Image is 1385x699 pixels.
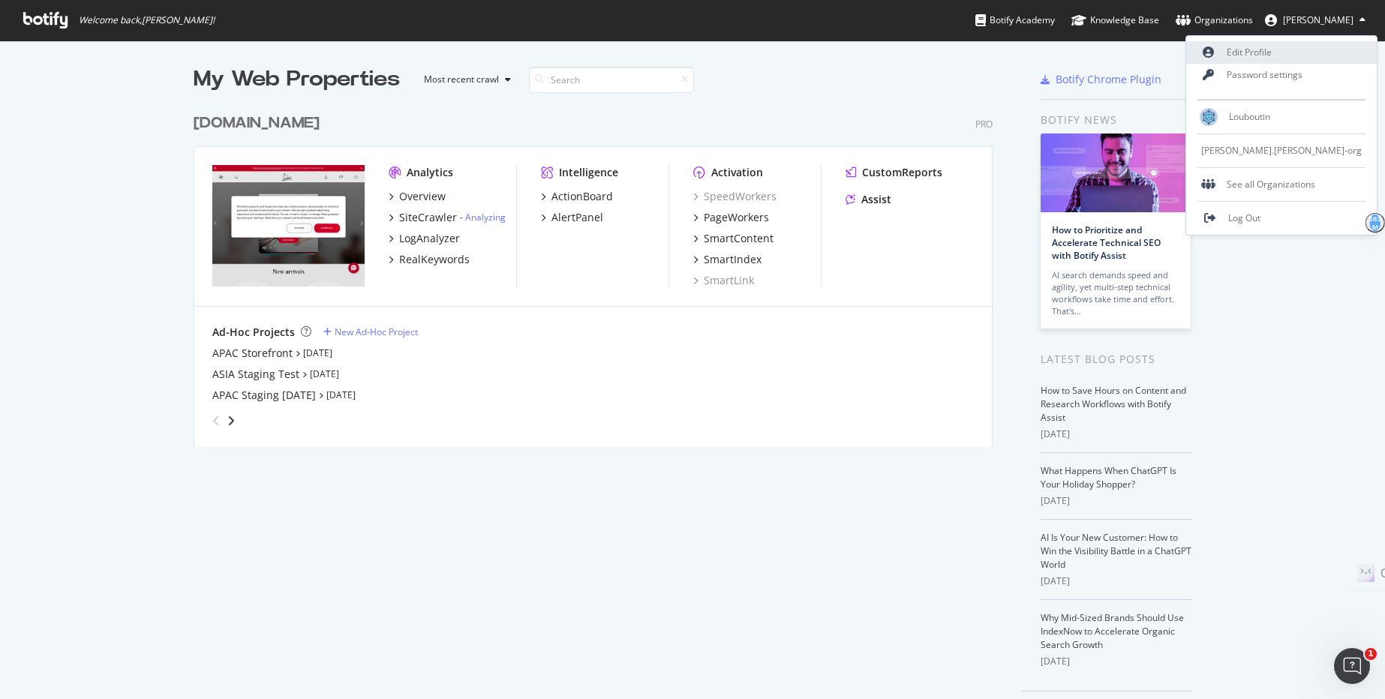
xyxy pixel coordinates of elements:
div: Assist [861,192,891,207]
div: Pro [975,118,993,130]
span: Louboutin [1229,110,1270,123]
a: AlertPanel [541,210,603,225]
div: [DATE] [1041,574,1191,588]
div: AlertPanel [551,210,603,225]
div: Latest Blog Posts [1041,351,1191,367]
div: Overview [399,189,446,204]
img: How to Prioritize and Accelerate Technical SEO with Botify Assist [1041,133,1191,212]
a: RealKeywords [389,252,470,267]
a: Log Out [1186,207,1377,229]
a: ASIA Staging Test [212,367,299,382]
div: SmartContent [704,231,774,246]
a: Analyzing [465,211,506,223]
div: Organizations [1176,13,1253,28]
span: [PERSON_NAME].[PERSON_NAME]-org [1201,144,1362,157]
div: CustomReports [862,165,942,180]
span: Log Out [1228,211,1260,224]
a: New Ad-Hoc Project [323,325,418,338]
div: Most recent crawl [424,75,499,84]
button: Most recent crawl [412,67,517,91]
a: [DATE] [303,346,332,359]
a: Edit Profile [1186,41,1377,64]
div: ActionBoard [551,189,613,204]
div: See all Organizations [1186,173,1377,196]
div: angle-left [206,409,226,433]
a: APAC Storefront [212,346,293,361]
span: 1 [1365,648,1377,660]
a: SiteCrawler- Analyzing [389,210,506,225]
div: [DATE] [1041,655,1191,668]
div: New Ad-Hoc Project [335,325,418,338]
div: angle-right [226,413,236,428]
a: SmartLink [693,273,754,288]
a: Password settings [1186,64,1377,86]
div: Botify Chrome Plugin [1056,72,1161,87]
span: Sabrina Vi Van [1283,13,1353,26]
div: Intelligence [559,165,618,180]
div: grid [194,94,1005,447]
a: LogAnalyzer [389,231,460,246]
a: CustomReports [846,165,942,180]
a: Overview [389,189,446,204]
div: RealKeywords [399,252,470,267]
div: SmartIndex [704,252,762,267]
div: SiteCrawler [399,210,457,225]
div: [DATE] [1041,494,1191,508]
div: My Web Properties [194,64,400,94]
span: Welcome back, [PERSON_NAME] ! [79,14,215,26]
div: Analytics [407,165,453,180]
div: Botify news [1041,112,1191,128]
a: Why Mid-Sized Brands Should Use IndexNow to Accelerate Organic Search Growth [1041,611,1184,651]
a: How to Save Hours on Content and Research Workflows with Botify Assist [1041,384,1186,424]
div: [DATE] [1041,427,1191,441]
input: Search [529,67,694,93]
a: AI Is Your New Customer: How to Win the Visibility Battle in a ChatGPT World [1041,531,1191,571]
a: What Happens When ChatGPT Is Your Holiday Shopper? [1041,464,1176,490]
a: Botify Chrome Plugin [1041,72,1161,87]
iframe: Intercom live chat [1334,648,1370,684]
a: [DATE] [326,388,356,401]
div: - [460,211,506,223]
a: How to Prioritize and Accelerate Technical SEO with Botify Assist [1052,223,1161,262]
a: PageWorkers [693,210,769,225]
a: APAC Staging [DATE] [212,388,316,403]
div: AI search demands speed and agility, yet multi-step technical workflows take time and effort. Tha... [1052,269,1179,317]
a: ActionBoard [541,189,613,204]
div: LogAnalyzer [399,231,460,246]
div: Knowledge Base [1071,13,1159,28]
a: [DOMAIN_NAME] [194,112,326,134]
a: SpeedWorkers [693,189,777,204]
div: PageWorkers [704,210,769,225]
div: [DOMAIN_NAME] [194,112,320,134]
button: [PERSON_NAME] [1253,8,1377,32]
img: www.christianlouboutin.com [212,165,365,286]
div: Activation [711,165,763,180]
a: SmartContent [693,231,774,246]
a: SmartIndex [693,252,762,267]
a: Assist [846,192,891,207]
a: [DATE] [310,367,339,380]
div: Ad-Hoc Projects [212,325,295,340]
div: Botify Academy [975,13,1055,28]
img: Louboutin [1200,108,1218,126]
